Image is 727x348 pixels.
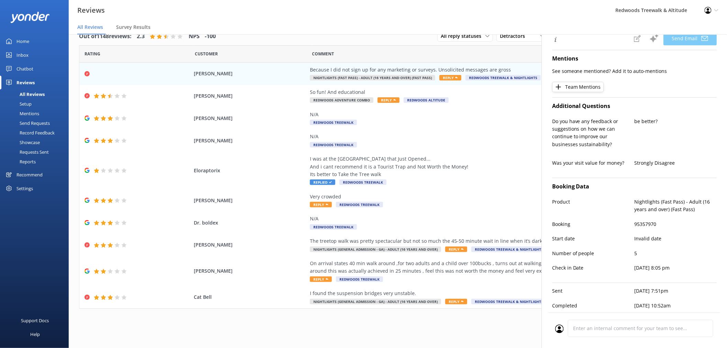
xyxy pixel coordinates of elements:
h3: Reviews [77,5,105,16]
span: Detractors [500,32,529,40]
p: Was your visit value for money? [552,159,635,167]
span: Dr. boldex [194,219,306,227]
p: Nightlights (Fast Pass) - Adult (16 years and over) (Fast Pass) [635,198,717,214]
p: Start date [552,235,635,242]
div: N/A [310,133,623,140]
p: Booking [552,220,635,228]
div: Because I did not sign up for any marketing or surveys. Unsolicited messages are gross [310,66,623,74]
div: Reviews [16,76,35,89]
span: Redwoods Treewalk [310,142,357,148]
p: Completed [552,302,635,309]
span: Cat Bell [194,293,306,301]
p: Sent [552,287,635,295]
span: Reply [310,202,332,207]
p: [DATE] 8:05 pm [635,264,717,272]
span: [PERSON_NAME] [194,70,306,77]
span: Nightlights (Fast Pass) - Adult (16 years and over) (Fast Pass) [310,75,435,80]
h4: Additional Questions [552,102,717,111]
a: Reports [4,157,69,166]
h4: Booking Data [552,182,717,191]
div: Very crowded [310,193,623,200]
span: Nightlights (General Admission - GA) - Adult (16 years and over) [310,247,441,252]
span: Redwoods Treewalk [339,180,387,185]
p: Number of people [552,250,635,257]
span: All reply statuses [441,32,485,40]
span: Reply [445,247,467,252]
img: user_profile.svg [555,325,564,333]
p: Product [552,198,635,214]
h4: -100 [205,32,216,41]
span: Reply [378,97,400,103]
span: [PERSON_NAME] [194,115,306,122]
div: So fun! And educational [310,88,623,96]
span: [PERSON_NAME] [194,197,306,204]
div: Inbox [16,48,29,62]
div: I found the suspension bridges very unstable. [310,290,623,297]
span: All Reviews [77,24,103,31]
div: Record Feedback [4,128,55,138]
span: Redwoods Adventure Combo [310,97,373,103]
span: Redwoods Treewalk [336,202,383,207]
div: Support Docs [21,314,49,327]
div: Mentions [4,109,39,118]
div: Home [16,34,29,48]
p: [DATE] 7:51pm [635,287,717,295]
p: Do you have any feedback or suggestions on how we can continue to improve our businesses sustaina... [552,118,635,149]
div: Send Requests [4,118,50,128]
p: 95357970 [635,220,717,228]
p: 5 [635,250,717,257]
p: be better? [635,118,717,125]
div: Help [30,327,40,341]
p: [DATE] 10:52am [635,302,717,309]
div: N/A [310,215,623,222]
span: Redwoods Treewalk & Nightlights [471,299,547,304]
a: Record Feedback [4,128,69,138]
span: Replied [310,180,335,185]
p: Strongly Disagree [635,159,717,167]
span: Survey Results [116,24,150,31]
img: yonder-white-logo.png [10,12,50,23]
span: Redwoods Treewalk & Nightlights [466,75,541,80]
span: Reply [445,299,467,304]
div: Recommend [16,168,43,182]
span: Redwoods Treewalk & Nightlights [471,247,547,252]
span: Nightlights (General Admission - GA) - Adult (16 years and over) [310,299,441,304]
span: Reply [310,276,332,282]
span: Date [85,51,100,57]
div: Setup [4,99,32,109]
a: Setup [4,99,69,109]
span: [PERSON_NAME] [194,92,306,100]
p: Invalid date [635,235,717,242]
h4: 2.3 [137,32,145,41]
span: Question [312,51,334,57]
div: N/A [310,111,623,118]
h4: Mentions [552,54,717,63]
div: I was at the [GEOGRAPHIC_DATA] that Just Opened... And i cant recommend it is a Tourist Trap and ... [310,155,623,178]
div: Requests Sent [4,147,49,157]
a: Send Requests [4,118,69,128]
span: Redwoods Treewalk [336,276,383,282]
div: All Reviews [4,89,45,99]
span: [PERSON_NAME] [194,241,306,249]
button: Team Mentions [552,82,604,92]
span: Redwoods Treewalk [310,120,357,125]
span: Date [195,51,218,57]
div: On arrival states 40 min walk around ,for two adults and a child over 100bucks , turns out at wal... [310,260,623,275]
span: Eloraptorix [194,167,306,174]
span: [PERSON_NAME] [194,137,306,144]
a: Showcase [4,138,69,147]
a: Mentions [4,109,69,118]
span: Redwoods Treewalk [310,224,357,230]
a: Requests Sent [4,147,69,157]
span: Redwoods Altitude [404,97,449,103]
h4: NPS [189,32,200,41]
a: All Reviews [4,89,69,99]
span: [PERSON_NAME] [194,267,306,275]
p: Check in Date [552,264,635,272]
div: Reports [4,157,36,166]
span: Reply [439,75,461,80]
p: See someone mentioned? Add it to auto-mentions [552,67,717,75]
div: The treetop walk was pretty spectacular but not so much the 45-50 minute wait in line when it’s d... [310,237,623,245]
div: Settings [16,182,33,195]
div: Showcase [4,138,40,147]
